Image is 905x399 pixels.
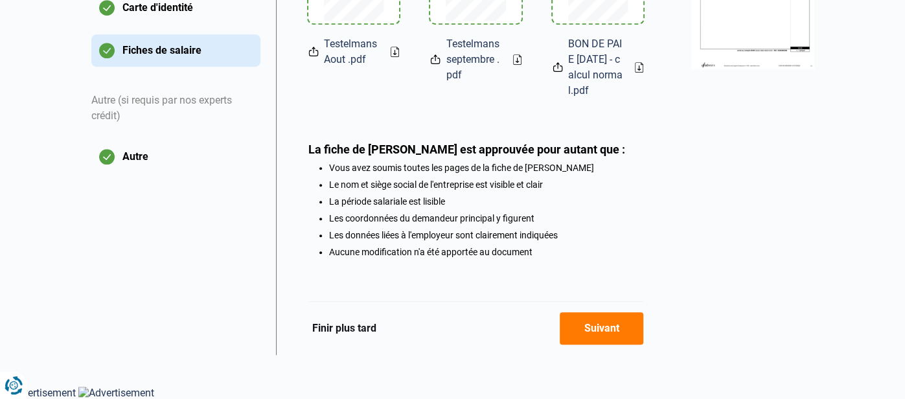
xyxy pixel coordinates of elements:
button: Suivant [560,312,643,345]
li: Aucune modification n'a été apportée au document [329,247,644,257]
div: Autre (si requis par nos experts crédit) [91,77,260,141]
li: Les données liées à l'employeur sont clairement indiquées [329,230,644,240]
button: Finir plus tard [308,320,380,337]
div: La fiche de [PERSON_NAME] est approuvée pour autant que : [308,142,644,156]
a: Download [513,54,521,65]
a: Download [391,47,399,57]
li: Vous avez soumis toutes les pages de la fiche de [PERSON_NAME] [329,163,644,173]
img: Advertisement [78,387,154,399]
span: BON DE PAIE [DATE] - calcul normal.pdf [568,36,625,98]
li: Les coordonnées du demandeur principal y figurent [329,213,644,223]
button: Autre [91,141,260,173]
a: Download [635,62,643,73]
button: Fiches de salaire [91,34,260,67]
span: Testelmans septembre .pdf [446,36,503,83]
span: Testelmans Aout .pdf [324,36,381,67]
li: Le nom et siège social de l'entreprise est visible et clair [329,179,644,190]
li: La période salariale est lisible [329,196,644,207]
